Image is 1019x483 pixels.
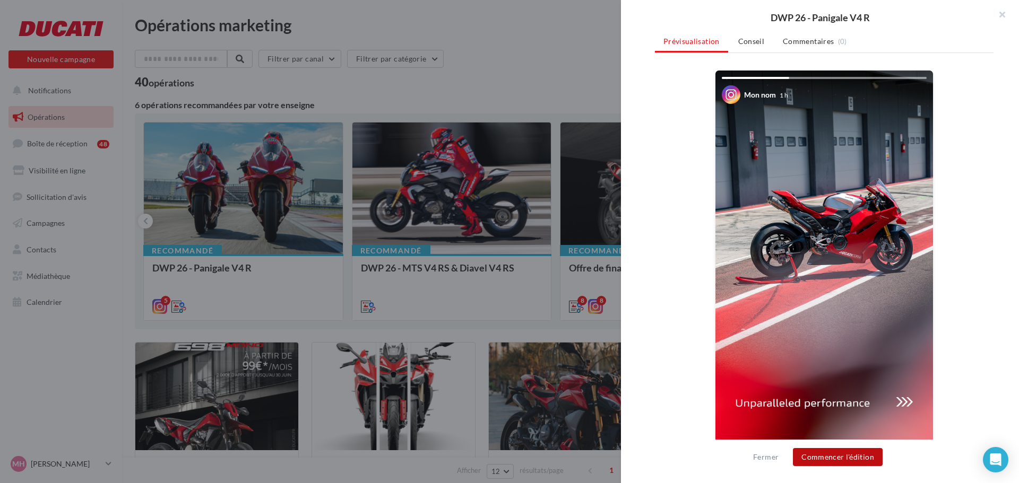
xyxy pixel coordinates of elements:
[783,36,834,47] span: Commentaires
[749,451,783,463] button: Fermer
[983,447,1008,472] div: Open Intercom Messenger
[715,71,933,457] img: Your Instagram story preview
[793,448,883,466] button: Commencer l'édition
[780,91,788,100] div: 1 h
[838,37,847,46] span: (0)
[744,90,776,100] div: Mon nom
[638,13,1002,22] div: DWP 26 - Panigale V4 R
[738,37,764,46] span: Conseil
